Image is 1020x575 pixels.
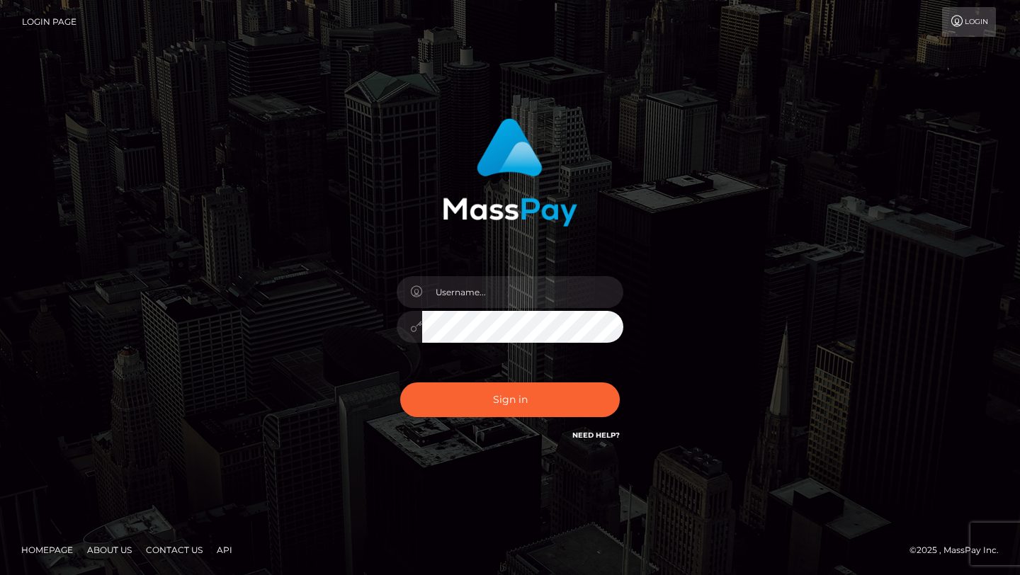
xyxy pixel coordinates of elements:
a: About Us [81,539,137,561]
a: Login Page [22,7,76,37]
div: © 2025 , MassPay Inc. [909,542,1009,558]
a: API [211,539,238,561]
img: MassPay Login [443,118,577,227]
a: Need Help? [572,431,620,440]
a: Homepage [16,539,79,561]
a: Contact Us [140,539,208,561]
button: Sign in [400,382,620,417]
input: Username... [422,276,623,308]
a: Login [942,7,996,37]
